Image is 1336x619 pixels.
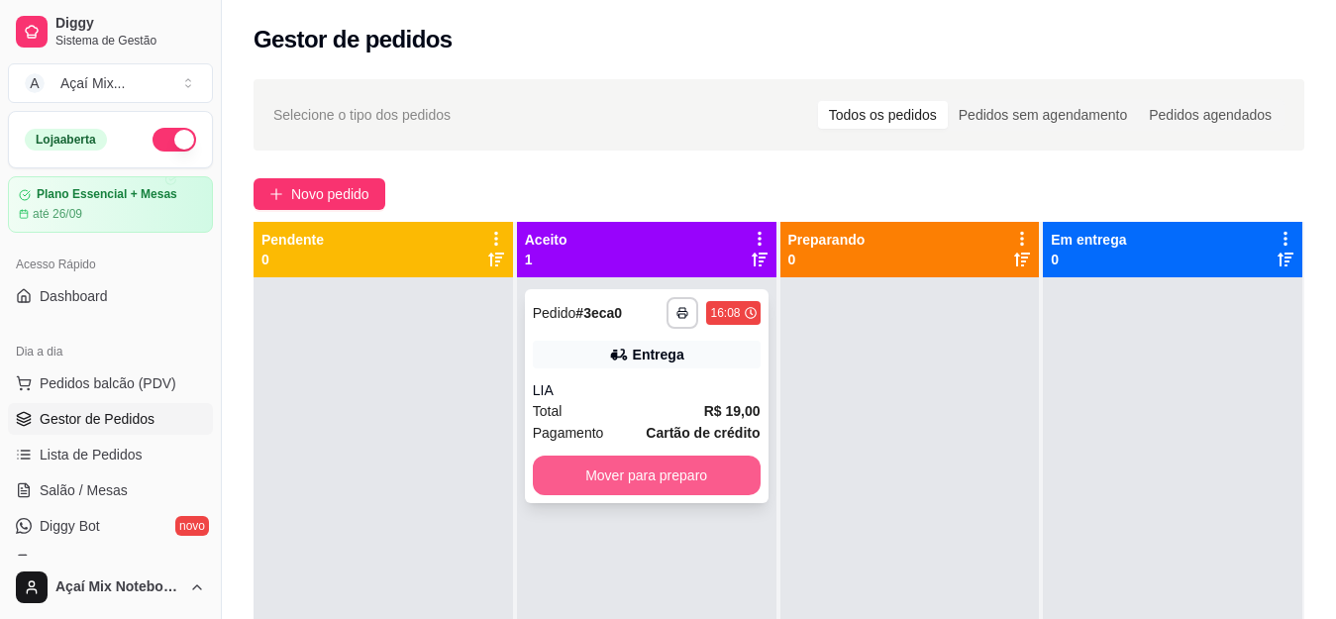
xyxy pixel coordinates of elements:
[40,552,68,571] span: KDS
[533,305,576,321] span: Pedido
[8,439,213,470] a: Lista de Pedidos
[1138,101,1283,129] div: Pedidos agendados
[533,422,604,444] span: Pagamento
[525,230,567,250] p: Aceito
[710,305,740,321] div: 16:08
[291,183,369,205] span: Novo pedido
[948,101,1138,129] div: Pedidos sem agendamento
[818,101,948,129] div: Todos os pedidos
[25,129,107,151] div: Loja aberta
[60,73,125,93] div: Açaí Mix ...
[1051,250,1126,269] p: 0
[261,250,324,269] p: 0
[55,578,181,596] span: Açaí Mix Notebook novo
[40,516,100,536] span: Diggy Bot
[40,409,154,429] span: Gestor de Pedidos
[788,230,866,250] p: Preparando
[533,400,563,422] span: Total
[40,286,108,306] span: Dashboard
[8,510,213,542] a: Diggy Botnovo
[8,63,213,103] button: Select a team
[8,546,213,577] a: KDS
[8,280,213,312] a: Dashboard
[8,564,213,611] button: Açaí Mix Notebook novo
[633,345,684,364] div: Entrega
[646,425,760,441] strong: Cartão de crédito
[575,305,622,321] strong: # 3eca0
[704,403,761,419] strong: R$ 19,00
[273,104,451,126] span: Selecione o tipo dos pedidos
[8,367,213,399] button: Pedidos balcão (PDV)
[533,380,761,400] div: LIA
[8,249,213,280] div: Acesso Rápido
[254,178,385,210] button: Novo pedido
[37,187,177,202] article: Plano Essencial + Mesas
[55,33,205,49] span: Sistema de Gestão
[269,187,283,201] span: plus
[55,15,205,33] span: Diggy
[8,403,213,435] a: Gestor de Pedidos
[261,230,324,250] p: Pendente
[40,373,176,393] span: Pedidos balcão (PDV)
[533,456,761,495] button: Mover para preparo
[33,206,82,222] article: até 26/09
[254,24,453,55] h2: Gestor de pedidos
[788,250,866,269] p: 0
[40,480,128,500] span: Salão / Mesas
[153,128,196,152] button: Alterar Status
[40,445,143,464] span: Lista de Pedidos
[25,73,45,93] span: A
[525,250,567,269] p: 1
[8,176,213,233] a: Plano Essencial + Mesasaté 26/09
[8,474,213,506] a: Salão / Mesas
[8,8,213,55] a: DiggySistema de Gestão
[1051,230,1126,250] p: Em entrega
[8,336,213,367] div: Dia a dia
